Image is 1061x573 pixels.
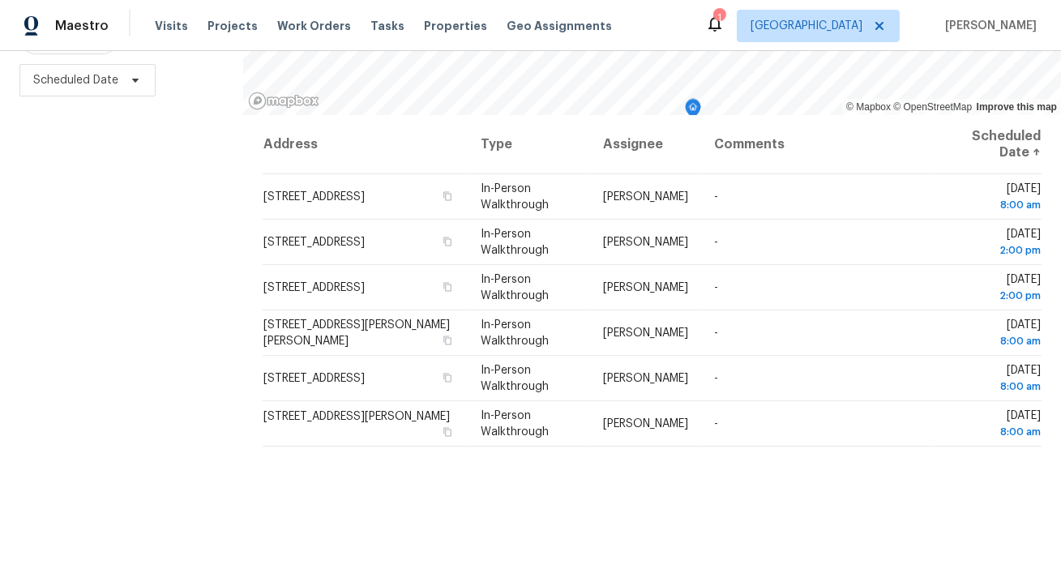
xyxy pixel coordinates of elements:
span: Properties [424,18,487,34]
a: Mapbox homepage [248,92,319,110]
div: 8:00 am [948,378,1041,395]
span: [STREET_ADDRESS] [263,237,365,248]
div: Map marker [685,99,701,124]
th: Type [468,115,590,174]
button: Copy Address [440,189,455,203]
div: 1 [713,10,725,26]
div: 2:00 pm [948,242,1041,259]
span: - [714,373,718,384]
a: Improve this map [977,101,1057,113]
span: [STREET_ADDRESS][PERSON_NAME][PERSON_NAME] [263,319,450,347]
span: [STREET_ADDRESS] [263,373,365,384]
span: In-Person Walkthrough [481,365,549,392]
span: In-Person Walkthrough [481,183,549,211]
span: [PERSON_NAME] [939,18,1037,34]
a: OpenStreetMap [893,101,972,113]
span: Work Orders [277,18,351,34]
span: [PERSON_NAME] [603,282,688,293]
button: Copy Address [440,280,455,294]
span: In-Person Walkthrough [481,319,549,347]
span: [DATE] [948,229,1041,259]
span: Maestro [55,18,109,34]
button: Copy Address [440,333,455,348]
span: [STREET_ADDRESS] [263,191,365,203]
span: [PERSON_NAME] [603,418,688,430]
a: Mapbox [846,101,891,113]
span: - [714,191,718,203]
th: Address [263,115,468,174]
span: [DATE] [948,365,1041,395]
span: [STREET_ADDRESS][PERSON_NAME] [263,411,450,422]
th: Comments [701,115,935,174]
span: In-Person Walkthrough [481,410,549,438]
span: In-Person Walkthrough [481,274,549,301]
button: Copy Address [440,370,455,385]
span: [DATE] [948,319,1041,349]
span: [PERSON_NAME] [603,373,688,384]
span: [STREET_ADDRESS] [263,282,365,293]
th: Assignee [590,115,701,174]
span: [DATE] [948,183,1041,213]
div: 8:00 am [948,424,1041,440]
span: - [714,237,718,248]
span: - [714,327,718,339]
span: In-Person Walkthrough [481,229,549,256]
div: 2:00 pm [948,288,1041,304]
span: Visits [155,18,188,34]
div: 8:00 am [948,333,1041,349]
span: [PERSON_NAME] [603,327,688,339]
span: [PERSON_NAME] [603,191,688,203]
span: [DATE] [948,410,1041,440]
span: - [714,282,718,293]
th: Scheduled Date ↑ [935,115,1042,174]
span: Geo Assignments [507,18,612,34]
button: Copy Address [440,234,455,249]
span: [GEOGRAPHIC_DATA] [751,18,862,34]
span: - [714,418,718,430]
span: Scheduled Date [33,72,118,88]
span: [DATE] [948,274,1041,304]
div: 8:00 am [948,197,1041,213]
span: Tasks [370,20,404,32]
span: Projects [207,18,258,34]
button: Copy Address [440,425,455,439]
span: [PERSON_NAME] [603,237,688,248]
